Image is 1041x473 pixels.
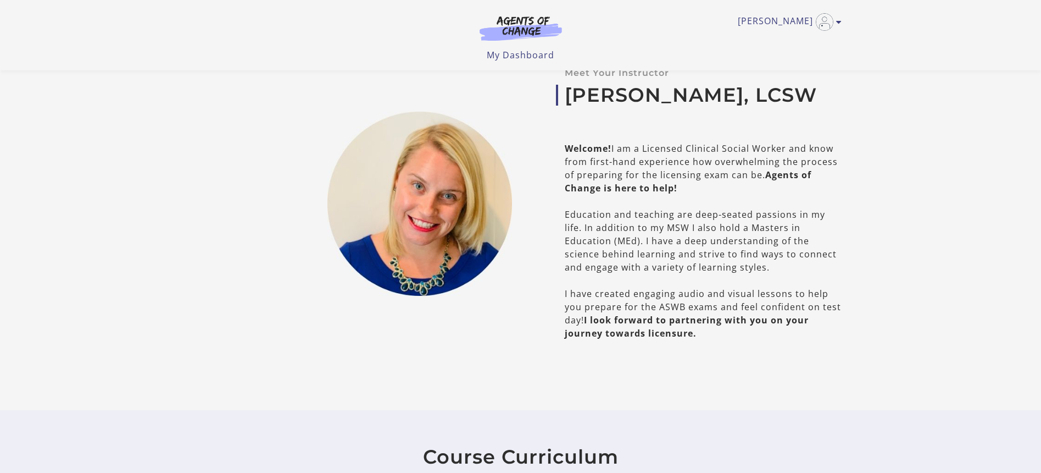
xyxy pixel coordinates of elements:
[565,314,809,339] b: I look forward to partnering with you on your journey towards licensure.
[565,142,842,340] div: I am a Licensed Clinical Social Worker and know from first-hand experience how overwhelming the p...
[565,169,811,194] b: Agents of Change is here to help!
[738,13,836,31] a: Toggle menu
[468,15,574,41] img: Agents of Change Logo
[487,49,554,61] a: My Dashboard
[327,112,511,296] img: Meagan Mitchell
[565,68,842,78] p: Meet Your Instructor
[423,446,619,469] a: Course Curriculum
[565,84,842,107] a: [PERSON_NAME], LCSW
[565,142,611,155] b: Welcome!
